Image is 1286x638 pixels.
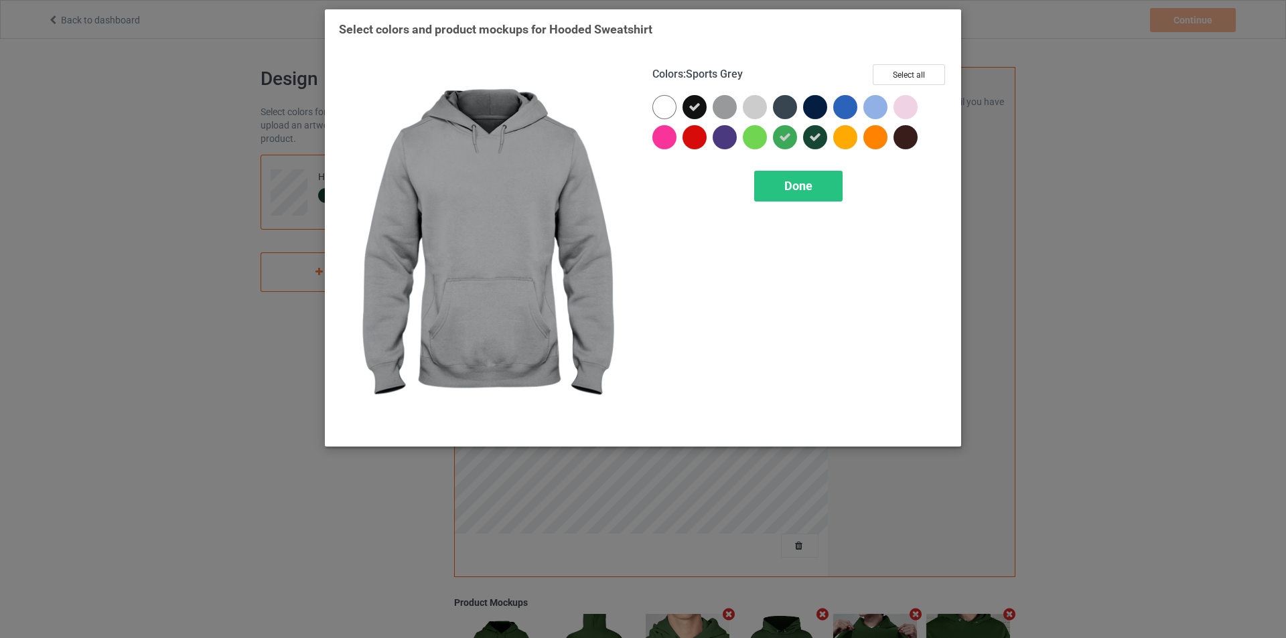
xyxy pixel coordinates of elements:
span: Sports Grey [686,68,743,80]
span: Colors [652,68,683,80]
h4: : [652,68,743,82]
span: Select colors and product mockups for Hooded Sweatshirt [339,22,652,36]
img: regular.jpg [339,64,634,432]
button: Select all [873,64,945,85]
span: Done [784,179,812,193]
